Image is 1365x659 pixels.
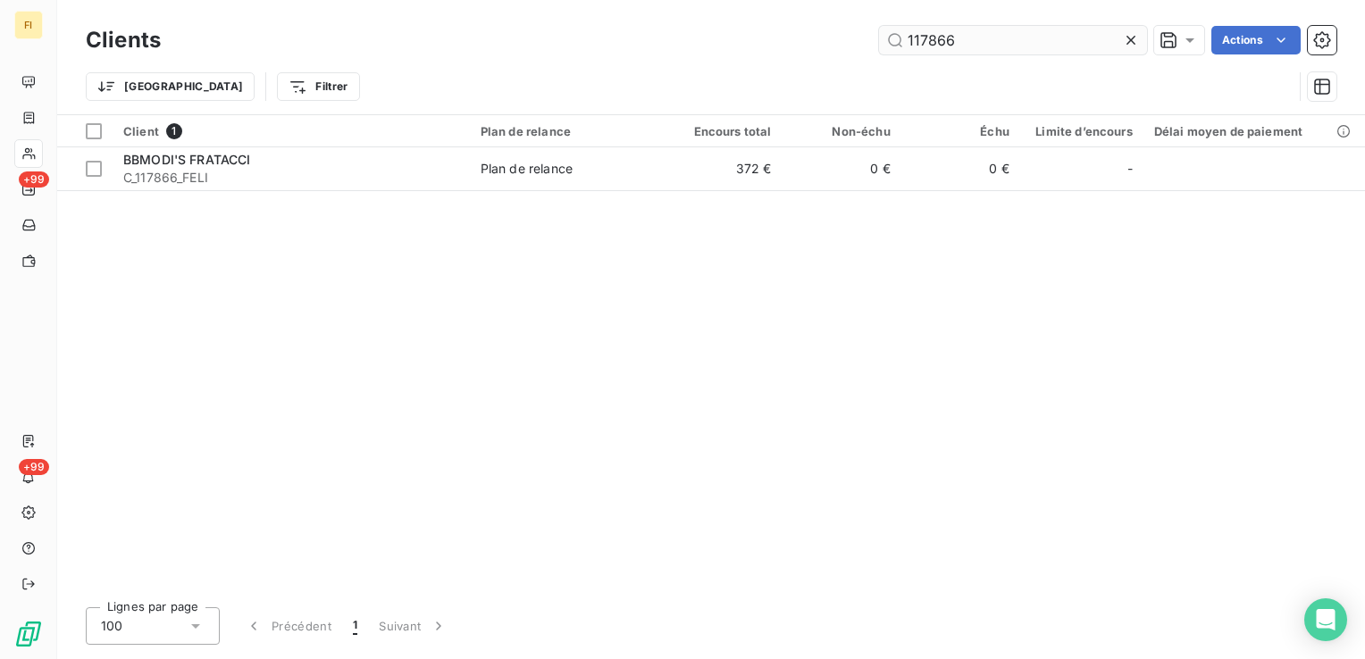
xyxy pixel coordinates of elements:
div: Limite d’encours [1031,124,1133,138]
span: +99 [19,171,49,188]
button: Suivant [368,607,458,645]
td: 372 € [663,147,782,190]
span: 100 [101,617,122,635]
div: Open Intercom Messenger [1304,598,1347,641]
span: - [1127,160,1133,178]
div: Plan de relance [481,124,653,138]
span: C_117866_FELI [123,169,459,187]
button: Précédent [234,607,342,645]
button: 1 [342,607,368,645]
button: [GEOGRAPHIC_DATA] [86,72,255,101]
div: FI [14,11,43,39]
td: 0 € [782,147,900,190]
button: Actions [1211,26,1301,54]
td: 0 € [901,147,1020,190]
button: Filtrer [277,72,359,101]
input: Rechercher [879,26,1147,54]
span: +99 [19,459,49,475]
span: 1 [166,123,182,139]
span: 1 [353,617,357,635]
div: Plan de relance [481,160,573,178]
span: Client [123,124,159,138]
div: Non-échu [792,124,890,138]
span: BBMODI'S FRATACCI [123,152,251,167]
div: Encours total [674,124,771,138]
h3: Clients [86,24,161,56]
div: Délai moyen de paiement [1154,124,1354,138]
img: Logo LeanPay [14,620,43,648]
div: Échu [912,124,1009,138]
